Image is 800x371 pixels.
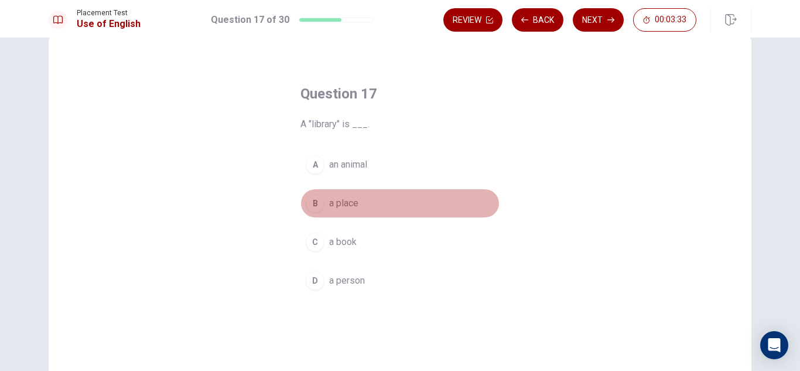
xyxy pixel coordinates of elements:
[306,194,324,213] div: B
[300,84,500,103] h4: Question 17
[77,17,141,31] h1: Use of English
[329,235,357,249] span: a book
[300,266,500,295] button: Da person
[512,8,563,32] button: Back
[443,8,502,32] button: Review
[329,274,365,288] span: a person
[573,8,624,32] button: Next
[77,9,141,17] span: Placement Test
[306,155,324,174] div: A
[306,233,324,251] div: C
[300,150,500,179] button: Aan animal
[211,13,289,27] h1: Question 17 of 30
[329,158,367,172] span: an animal
[655,15,686,25] span: 00:03:33
[300,189,500,218] button: Ba place
[306,271,324,290] div: D
[300,117,500,131] span: A "library" is ___.
[760,331,788,359] div: Open Intercom Messenger
[633,8,696,32] button: 00:03:33
[300,227,500,257] button: Ca book
[329,196,358,210] span: a place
